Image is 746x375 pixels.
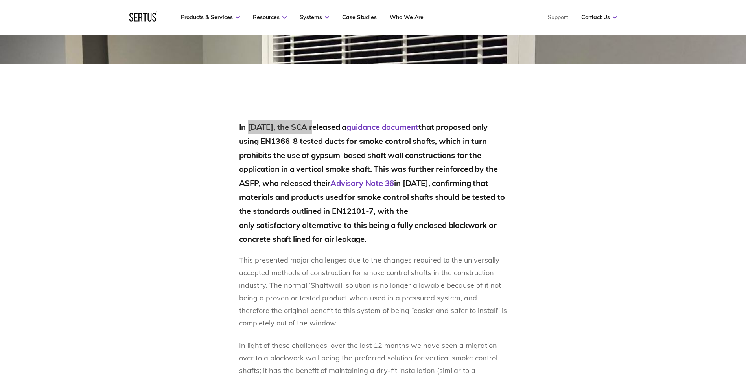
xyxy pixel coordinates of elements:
a: Products & Services [181,14,240,21]
a: guidance document [346,122,418,132]
a: Systems [300,14,329,21]
a: Advisory Note 36 [330,178,394,188]
a: Support [548,14,568,21]
a: Contact Us [581,14,617,21]
iframe: Chat Widget [604,284,746,375]
a: Case Studies [342,14,377,21]
a: Who We Are [390,14,424,21]
a: Resources [253,14,287,21]
p: This presented major challenges due to the changes required to the universally accepted methods o... [239,254,507,329]
h2: In [DATE], the SCA released a that proposed only using EN1366-8 tested ducts for smoke control sh... [239,120,507,246]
